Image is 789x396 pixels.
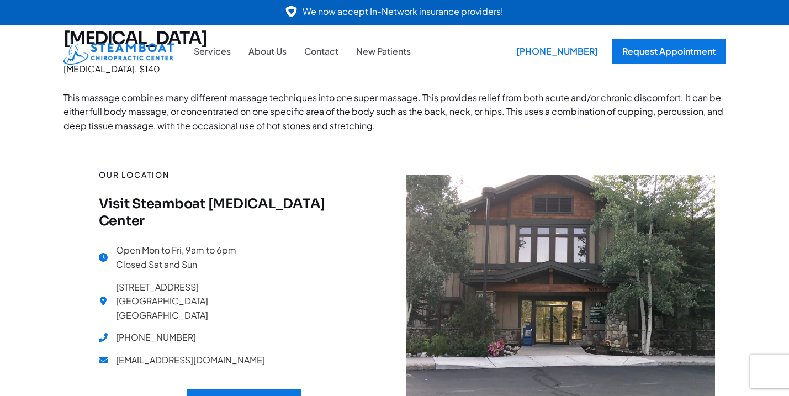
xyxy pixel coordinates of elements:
[295,44,347,59] a: Contact
[116,330,196,345] span: [PHONE_NUMBER]
[116,243,236,271] span: Open Mon to Fri, 9am to 6pm Closed Sat and Sun
[508,39,601,64] a: [PHONE_NUMBER]
[508,39,606,64] div: [PHONE_NUMBER]
[63,38,174,65] img: Steamboat Chiropractic Center
[612,39,726,64] a: Request Appointment
[116,353,265,367] span: [EMAIL_ADDRESS][DOMAIN_NAME]
[116,280,208,323] span: [STREET_ADDRESS] [GEOGRAPHIC_DATA] [GEOGRAPHIC_DATA]
[185,44,240,59] a: Services
[99,196,359,230] h4: Visit Steamboat [MEDICAL_DATA] Center
[99,168,359,182] p: Our location
[240,44,295,59] a: About Us
[347,44,420,59] a: New Patients
[63,91,726,133] p: This massage combines many different massage techniques into one super massage. This provides rel...
[185,44,420,59] nav: Site Navigation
